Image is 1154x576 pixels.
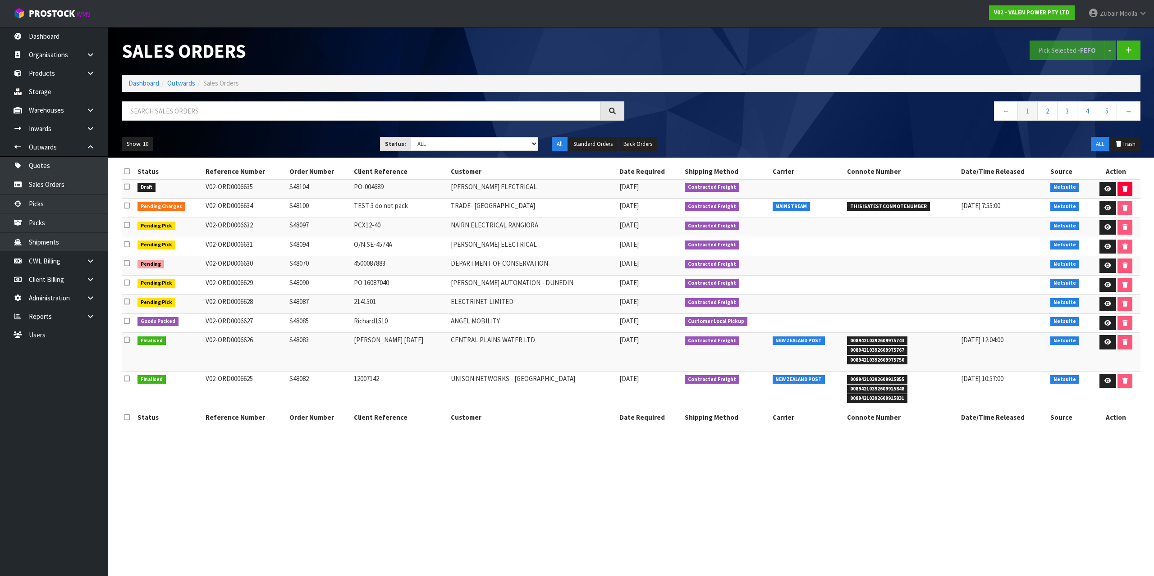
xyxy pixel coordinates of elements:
button: Standard Orders [568,137,618,151]
th: Date/Time Released [959,410,1048,424]
th: Carrier [770,164,845,179]
th: Action [1091,164,1140,179]
td: V02-ORD0006631 [203,237,287,256]
strong: V02 - VALEN POWER PTY LTD [994,9,1070,16]
th: Status [135,164,203,179]
span: [DATE] [619,336,639,344]
td: TRADE- [GEOGRAPHIC_DATA] [449,199,617,218]
button: Trash [1110,137,1140,151]
span: [DATE] [619,201,639,210]
span: Finalised [137,336,166,345]
td: V02-ORD0006629 [203,275,287,295]
td: PCX12-40 [352,218,449,237]
td: TEST 3 do not pack [352,199,449,218]
th: Order Number [287,164,352,179]
span: Sales Orders [203,79,239,87]
a: 3 [1057,101,1077,121]
a: 4 [1077,101,1097,121]
span: [DATE] [619,317,639,325]
th: Customer [449,164,617,179]
span: Pending Pick [137,240,175,249]
span: Netsuite [1050,183,1079,192]
th: Status [135,410,203,424]
td: V02-ORD0006632 [203,218,287,237]
button: ALL [1091,137,1109,151]
th: Shipping Method [682,410,770,424]
a: 5 [1097,101,1117,121]
span: Netsuite [1050,202,1079,211]
td: S48083 [287,333,352,372]
button: Back Orders [618,137,657,151]
th: Action [1091,410,1140,424]
td: V02-ORD0006635 [203,179,287,199]
span: [DATE] [619,297,639,306]
span: Contracted Freight [685,260,739,269]
td: V02-ORD0006630 [203,256,287,276]
span: Contracted Freight [685,336,739,345]
td: [PERSON_NAME] AUTOMATION - DUNEDIN [449,275,617,295]
span: Finalised [137,375,166,384]
span: Pending Charges [137,202,185,211]
span: Goods Packed [137,317,179,326]
a: Outwards [167,79,195,87]
button: All [552,137,568,151]
span: Pending [137,260,164,269]
span: Netsuite [1050,317,1079,326]
span: [DATE] 10:57:00 [961,374,1003,383]
th: Source [1048,164,1091,179]
td: V02-ORD0006628 [203,295,287,314]
td: CENTRAL PLAINS WATER LTD [449,333,617,372]
td: S48087 [287,295,352,314]
span: Netsuite [1050,375,1079,384]
td: S48104 [287,179,352,199]
span: Draft [137,183,156,192]
td: [PERSON_NAME] ELECTRICAL [449,237,617,256]
td: NAIRN ELECTRICAL RANGIORA [449,218,617,237]
th: Connote Number [845,410,959,424]
td: 2141501 [352,295,449,314]
span: Contracted Freight [685,298,739,307]
td: UNISON NETWORKS - [GEOGRAPHIC_DATA] [449,371,617,410]
span: [DATE] [619,374,639,383]
button: Pick Selected -FEFO [1030,41,1104,60]
td: S48097 [287,218,352,237]
span: 00894210392609975767 [847,346,907,355]
span: [DATE] 7:55:00 [961,201,1000,210]
span: 00894210392609975743 [847,336,907,345]
span: NEW ZEALAND POST [773,336,825,345]
span: Zubair [1100,9,1118,18]
span: Contracted Freight [685,375,739,384]
span: Pending Pick [137,279,175,288]
nav: Page navigation [638,101,1140,123]
th: Date/Time Released [959,164,1048,179]
td: 12007142 [352,371,449,410]
th: Date Required [617,164,682,179]
th: Connote Number [845,164,959,179]
span: [DATE] [619,182,639,191]
span: Netsuite [1050,279,1079,288]
td: S48100 [287,199,352,218]
td: V02-ORD0006634 [203,199,287,218]
td: V02-ORD0006625 [203,371,287,410]
th: Order Number [287,410,352,424]
td: S48085 [287,313,352,333]
td: V02-ORD0006626 [203,333,287,372]
span: Netsuite [1050,260,1079,269]
td: 4500087883 [352,256,449,276]
th: Customer [449,410,617,424]
td: Richard1510 [352,313,449,333]
span: Netsuite [1050,222,1079,231]
td: ELECTRINET LIMITED [449,295,617,314]
a: 2 [1037,101,1058,121]
th: Source [1048,410,1091,424]
span: [DATE] [619,221,639,229]
span: [DATE] [619,240,639,249]
h1: Sales Orders [122,41,624,61]
input: Search sales orders [122,101,601,121]
td: DEPARTMENT OF CONSERVATION [449,256,617,276]
span: Netsuite [1050,336,1079,345]
td: S48090 [287,275,352,295]
td: [PERSON_NAME] ELECTRICAL [449,179,617,199]
span: NEW ZEALAND POST [773,375,825,384]
span: [DATE] 12:04:00 [961,336,1003,344]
